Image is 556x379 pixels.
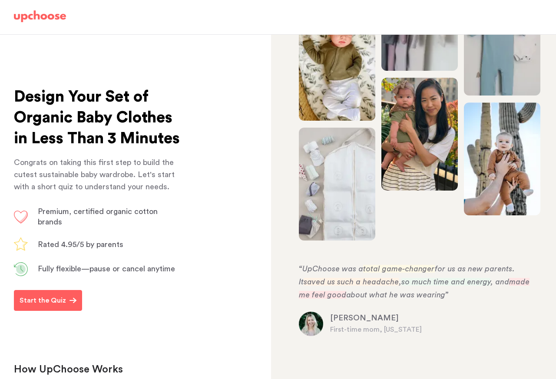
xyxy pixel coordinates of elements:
[14,10,66,26] a: UpChoose
[399,278,401,286] span: ,
[14,156,181,193] p: Congrats on taking this first step to build the cutest sustainable baby wardrobe. Let's start wit...
[38,241,123,248] span: Rated 4.95/5 by parents
[330,324,537,335] p: First-time mom, [US_STATE]
[38,208,158,226] span: Premium, certified organic cotton brands
[381,78,458,191] img: A mother holding her daughter in her arms in a garden, smiling at the camera
[20,295,66,306] p: Start the Quiz
[14,290,82,311] button: Start the Quiz
[14,262,28,276] img: Less than 5 minutes spent
[14,89,180,146] span: Design Your Set of Organic Baby Clothes in Less Than 3 Minutes
[38,265,175,273] span: Fully flexible—pause or cancel anytime
[464,102,540,215] img: A mother and her baby boy smiling at the cameraa
[490,278,509,286] span: , and
[14,237,28,251] img: Overall rating 4.9
[304,278,399,286] span: saved us such a headache
[299,128,375,241] img: A mother holding her baby in her arms
[14,363,226,377] h2: How UpChoose Works
[299,312,323,336] img: Kylie U.
[14,10,66,23] img: UpChoose
[14,211,28,224] img: Heart
[299,265,363,273] span: “UpChoose was a
[330,313,537,323] p: [PERSON_NAME]
[299,8,375,121] img: A woman laying down with her newborn baby and smiling
[401,278,490,286] span: so much time and energy
[346,291,448,299] span: about what he was wearing”
[363,265,435,273] span: total game-changer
